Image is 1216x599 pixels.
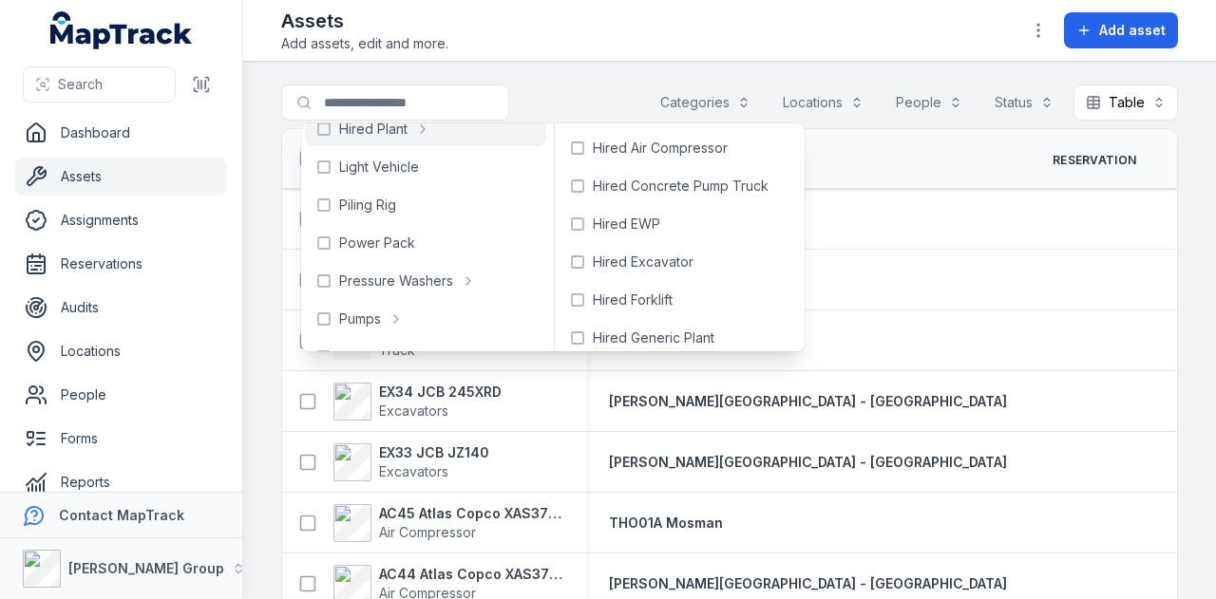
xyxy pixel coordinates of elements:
[333,443,489,481] a: EX33 JCB JZ140Excavators
[593,177,769,196] span: Hired Concrete Pump Truck
[593,328,714,347] span: Hired Generic Plant
[379,504,563,523] strong: AC45 Atlas Copco XAS375TA
[609,393,1007,409] span: [PERSON_NAME][GEOGRAPHIC_DATA] - [GEOGRAPHIC_DATA]
[1073,84,1178,121] button: Table
[982,84,1066,121] button: Status
[333,383,502,421] a: EX34 JCB 245XRDExcavators
[379,443,489,462] strong: EX33 JCB JZ140
[593,253,693,271] span: Hired Excavator
[609,515,723,531] span: THO01A Mosman
[1099,21,1166,40] span: Add asset
[609,514,723,533] a: THO01A Mosman
[15,289,227,327] a: Audits
[379,383,502,402] strong: EX34 JCB 245XRD
[59,507,184,523] strong: Contact MapTrack
[15,420,227,458] a: Forms
[609,575,1007,591] span: [PERSON_NAME][GEOGRAPHIC_DATA] - [GEOGRAPHIC_DATA]
[593,215,660,234] span: Hired EWP
[50,11,193,49] a: MapTrack
[339,271,453,290] span: Pressure Washers
[339,234,415,253] span: Power Pack
[883,84,975,121] button: People
[648,84,763,121] button: Categories
[281,34,448,53] span: Add assets, edit and more.
[339,120,408,139] span: Hired Plant
[609,574,1007,593] a: [PERSON_NAME][GEOGRAPHIC_DATA] - [GEOGRAPHIC_DATA]
[379,565,563,584] strong: AC44 Atlas Copco XAS375TA
[609,454,1007,470] span: [PERSON_NAME][GEOGRAPHIC_DATA] - [GEOGRAPHIC_DATA]
[15,332,227,370] a: Locations
[609,392,1007,411] a: [PERSON_NAME][GEOGRAPHIC_DATA] - [GEOGRAPHIC_DATA]
[15,376,227,414] a: People
[379,524,476,540] span: Air Compressor
[333,504,563,542] a: AC45 Atlas Copco XAS375TAAir Compressor
[281,8,448,34] h2: Assets
[593,290,673,309] span: Hired Forklift
[23,66,176,103] button: Search
[15,245,227,283] a: Reservations
[15,463,227,501] a: Reports
[339,309,381,328] span: Pumps
[58,75,103,94] span: Search
[1064,12,1178,48] button: Add asset
[339,158,419,177] span: Light Vehicle
[379,402,448,419] span: Excavators
[770,84,876,121] button: Locations
[339,196,396,215] span: Piling Rig
[1053,153,1136,168] span: Reservation
[593,139,728,158] span: Hired Air Compressor
[15,114,227,152] a: Dashboard
[15,201,227,239] a: Assignments
[15,158,227,196] a: Assets
[68,560,224,576] strong: [PERSON_NAME] Group
[379,463,448,479] span: Excavators
[379,342,415,358] span: Truck
[339,347,442,366] span: Rod Manipulator
[609,453,1007,472] a: [PERSON_NAME][GEOGRAPHIC_DATA] - [GEOGRAPHIC_DATA]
